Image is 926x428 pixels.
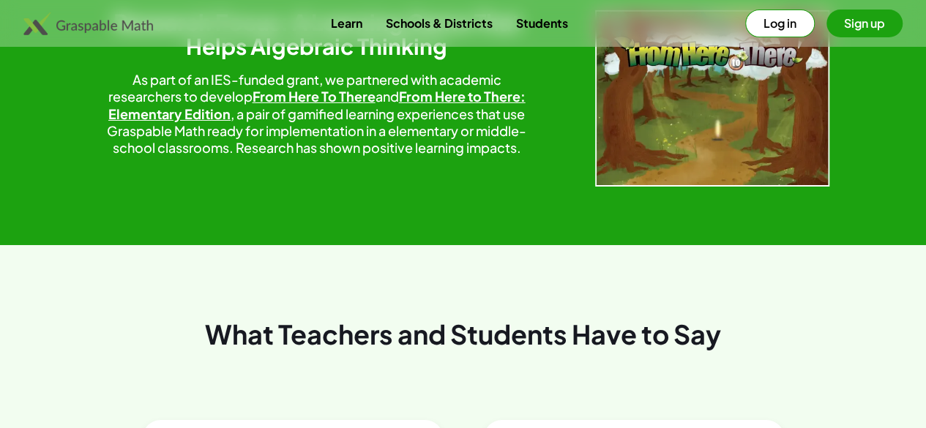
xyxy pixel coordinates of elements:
a: Schools & Districts [373,10,504,37]
button: Log in [745,10,815,37]
button: Sign up [826,10,903,37]
img: Fh2t-w500-BFzcTCIq.webp [595,10,829,187]
a: Students [504,10,579,37]
div: What Teachers and Students Have to Say [23,245,903,358]
a: From Here to There: Elementary Edition [108,88,526,121]
a: Learn [318,10,373,37]
div: As part of an IES-funded grant, we partnered with academic researchers to develop and , a pair of... [97,71,537,157]
a: From Here To There [253,88,376,105]
h2: Research Focus: A Learning Game That Helps Algebraic Thinking [97,10,537,59]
